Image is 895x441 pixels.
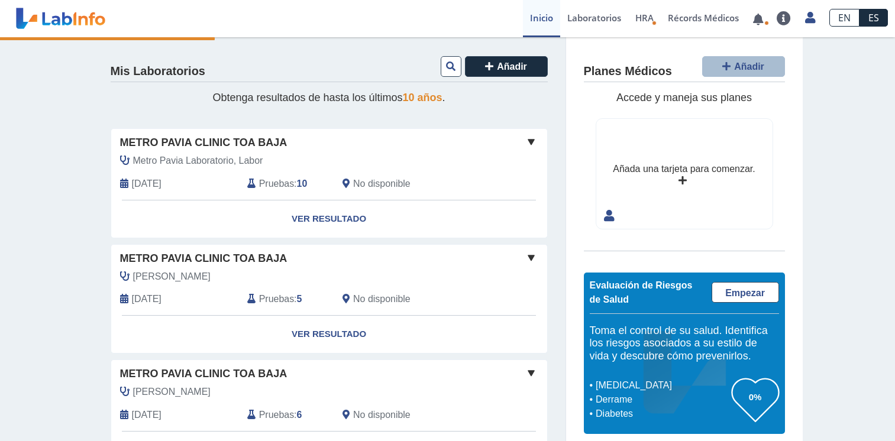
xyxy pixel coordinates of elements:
h3: 0% [732,390,779,404]
li: Derrame [593,393,732,407]
h4: Mis Laboratorios [111,64,205,79]
span: No disponible [353,408,411,422]
span: Obtenga resultados de hasta los últimos . [212,92,445,103]
a: EN [829,9,860,27]
span: Metro Pavia Clinic Toa Baja [120,366,287,382]
span: Metro Pavia Clinic Toa Baja [120,251,287,267]
span: 2024-05-29 [132,408,161,422]
div: : [238,292,334,306]
span: Metro Pavia Laboratorio, Labor [133,154,263,168]
a: Ver Resultado [111,316,547,353]
span: No disponible [353,292,411,306]
b: 10 [297,179,308,189]
h4: Planes Médicos [584,64,672,79]
span: Pruebas [259,292,294,306]
li: [MEDICAL_DATA] [593,378,732,393]
span: Metro Pavia Clinic Toa Baja [120,135,287,151]
span: Pruebas [259,408,294,422]
span: No disponible [353,177,411,191]
div: : [238,177,334,191]
div: Añada una tarjeta para comenzar. [613,162,755,176]
button: Añadir [702,56,785,77]
b: 6 [297,410,302,420]
span: HRA [635,12,654,24]
span: Pruebas [259,177,294,191]
span: 2025-03-17 [132,292,161,306]
a: Empezar [712,282,779,303]
span: Evaluación de Riesgos de Salud [590,280,693,304]
li: Diabetes [593,407,732,421]
a: ES [860,9,888,27]
span: Añadir [497,61,527,72]
a: Ver Resultado [111,200,547,238]
span: Martinez, Jorge [133,270,211,284]
div: : [238,408,334,422]
h5: Toma el control de su salud. Identifica los riesgos asociados a su estilo de vida y descubre cómo... [590,325,779,363]
span: Añadir [734,61,764,72]
span: Martinez, Jorge [133,385,211,399]
span: 10 años [403,92,442,103]
span: Accede y maneja sus planes [616,92,752,103]
b: 5 [297,294,302,304]
span: Empezar [725,288,765,298]
button: Añadir [465,56,548,77]
span: 2025-08-19 [132,177,161,191]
